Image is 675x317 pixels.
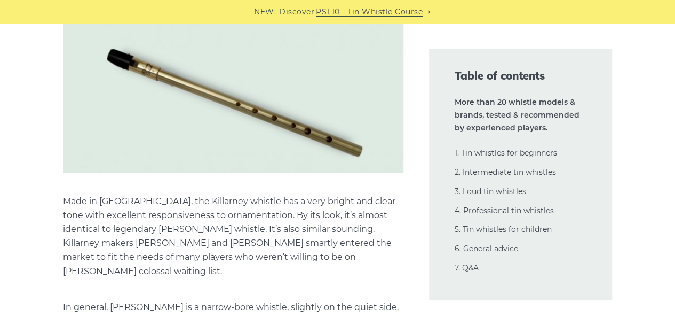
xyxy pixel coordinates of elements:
[279,6,314,18] span: Discover
[63,15,403,173] img: Killarney Tin Whistle
[455,225,552,234] a: 5. Tin whistles for children
[455,244,518,253] a: 6. General advice
[455,68,587,83] span: Table of contents
[254,6,276,18] span: NEW:
[316,6,423,18] a: PST10 - Tin Whistle Course
[455,97,579,133] strong: More than 20 whistle models & brands, tested & recommended by experienced players.
[455,167,556,177] a: 2. Intermediate tin whistles
[455,263,479,273] a: 7. Q&A
[455,148,557,158] a: 1. Tin whistles for beginners
[455,187,526,196] a: 3. Loud tin whistles
[455,206,554,215] a: 4. Professional tin whistles
[63,195,403,278] p: Made in [GEOGRAPHIC_DATA], the Killarney whistle has a very bright and clear tone with excellent ...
